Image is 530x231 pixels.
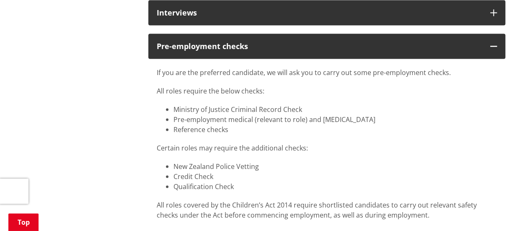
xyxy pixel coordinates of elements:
[157,67,497,77] p: If you are the preferred candidate, we will ask you to carry out some pre-employment checks.
[173,181,497,191] li: Qualification Check
[157,86,497,96] p: All roles require the below checks:
[157,42,482,50] div: Pre-employment checks
[157,143,497,153] p: Certain roles may require the additional checks:
[157,200,497,220] p: All roles covered by the Children’s Act 2014 require shortlisted candidates to carry out relevant...
[8,213,39,231] a: Top
[148,34,505,59] button: Pre-employment checks
[173,104,497,114] li: Ministry of Justice Criminal Record Check
[173,171,497,181] li: Credit Check
[157,8,482,17] div: Interviews
[173,114,497,124] li: Pre-employment medical (relevant to role) and [MEDICAL_DATA]
[173,124,497,134] li: Reference checks
[491,196,522,226] iframe: Messenger Launcher
[173,161,497,171] li: New Zealand Police Vetting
